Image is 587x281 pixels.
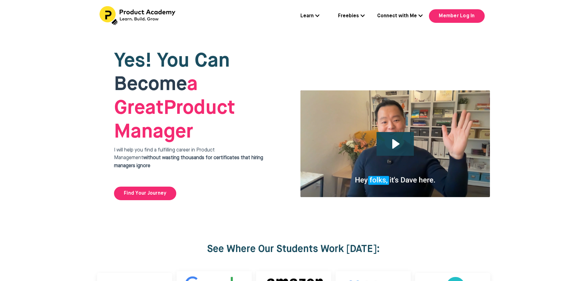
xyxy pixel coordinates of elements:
a: Find Your Journey [114,187,176,200]
span: Yes! You Can [114,51,230,71]
span: I will help you find a fulfilling career in Product Management [114,148,263,168]
span: Become [114,75,187,94]
strong: a Great [114,75,198,118]
a: Member Log In [429,9,484,23]
span: Product Manager [114,75,235,142]
img: Header Logo [100,6,177,25]
a: Connect with Me [377,12,423,20]
strong: without wasting thousands for certificates that hiring managers ignore [114,155,263,168]
button: Play Video: file-uploads/sites/127338/video/4ffeae-3e1-a2cd-5ad6-eac528a42_Why_I_built_product_ac... [377,132,414,156]
a: Learn [300,12,320,20]
strong: See Where Our Students Work [DATE]: [207,244,380,254]
a: Freebies [338,12,365,20]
